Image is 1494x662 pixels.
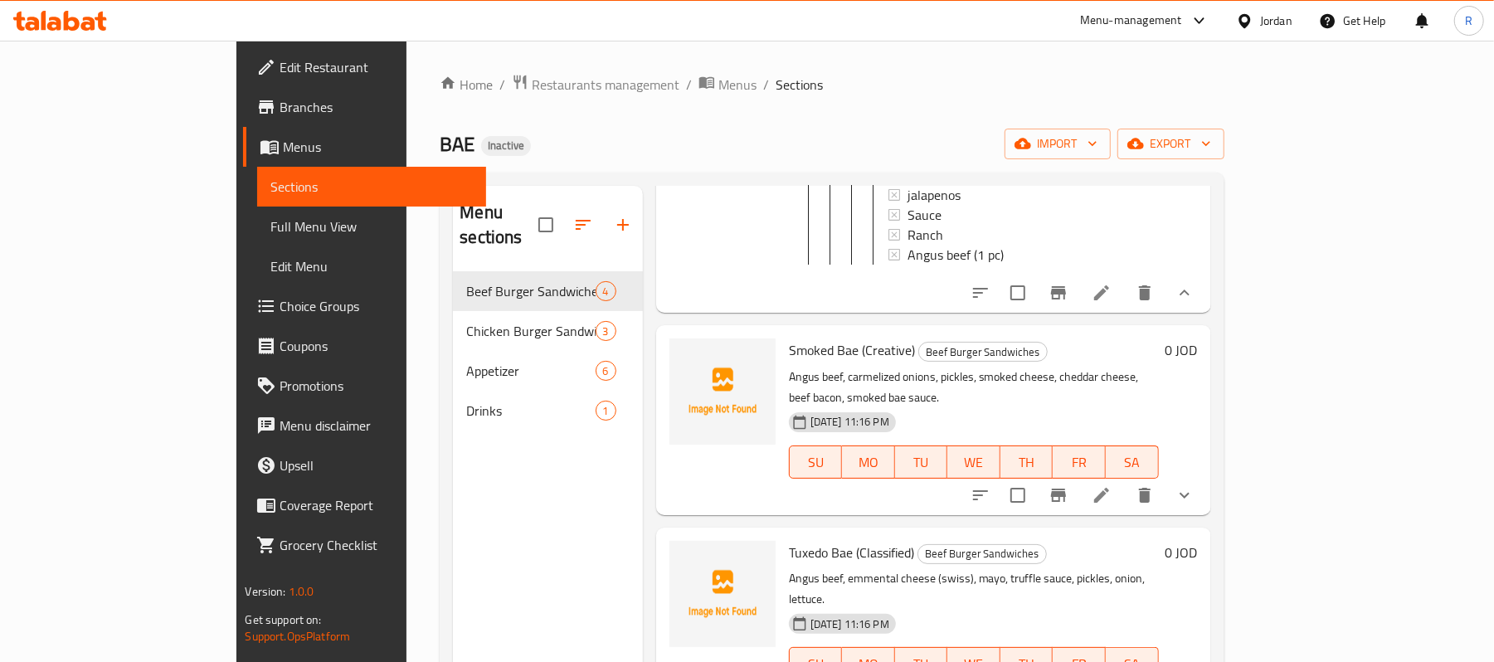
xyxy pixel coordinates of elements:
span: Sauce [908,205,942,225]
nav: Menu sections [453,265,642,437]
div: items [596,361,616,381]
span: Get support on: [245,609,321,630]
span: MO [849,450,888,475]
button: delete [1125,475,1165,515]
span: Inactive [481,139,531,153]
button: Add section [603,205,643,245]
button: MO [842,445,895,479]
button: export [1117,129,1224,159]
span: Beef Burger Sandwiches [919,343,1047,362]
h6: 0 JOD [1166,541,1198,564]
a: Support.OpsPlatform [245,625,350,647]
span: FR [1059,450,1099,475]
span: import [1018,134,1097,154]
span: TU [902,450,942,475]
span: Menus [283,137,473,157]
span: Coverage Report [280,495,473,515]
img: Tuxedo Bae (Classified) [669,541,776,647]
span: Smoked Bae (Creative) [789,338,915,363]
span: 1 [596,403,616,419]
a: Edit Menu [257,246,486,286]
a: Restaurants management [512,74,679,95]
span: SA [1112,450,1152,475]
span: Select all sections [528,207,563,242]
a: Full Menu View [257,207,486,246]
div: items [596,401,616,421]
span: SU [796,450,835,475]
span: Promotions [280,376,473,396]
img: Smoked Bae (Creative) [669,338,776,445]
div: Beef Burger Sandwiches [918,342,1048,362]
span: Edit Menu [270,256,473,276]
button: Branch-specific-item [1039,475,1078,515]
span: 3 [596,324,616,339]
span: Choice Groups [280,296,473,316]
span: Select to update [1000,478,1035,513]
span: jalapenos [908,185,961,205]
div: Chicken Burger Sandwiches3 [453,311,642,351]
span: 6 [596,363,616,379]
a: Edit Restaurant [243,47,486,87]
div: Appetizer6 [453,351,642,391]
p: Angus beef, carmelized onions, pickles, smoked cheese, cheddar cheese, beef bacon, smoked bae sauce. [789,367,1159,408]
span: Sort sections [563,205,603,245]
span: Version: [245,581,285,602]
button: delete [1125,273,1165,313]
h2: Menu sections [460,200,538,250]
div: Beef Burger Sandwiches4 [453,271,642,311]
button: SA [1106,445,1159,479]
span: Drinks [466,401,595,421]
span: TH [1007,450,1047,475]
nav: breadcrumb [440,74,1224,95]
h6: 0 JOD [1166,338,1198,362]
span: R [1465,12,1472,30]
button: show more [1165,475,1204,515]
button: SU [789,445,842,479]
span: Branches [280,97,473,117]
a: Sections [257,167,486,207]
svg: Show Choices [1175,283,1195,303]
a: Choice Groups [243,286,486,326]
span: export [1131,134,1211,154]
button: sort-choices [961,475,1000,515]
div: items [596,281,616,301]
span: Ranch [908,225,943,245]
button: show more [1165,273,1204,313]
span: Full Menu View [270,217,473,236]
span: Tuxedo Bae (Classified) [789,540,914,565]
span: 4 [596,284,616,299]
span: Beef Burger Sandwiches [466,281,595,301]
div: items [596,321,616,341]
div: Appetizer [466,361,595,381]
span: Grocery Checklist [280,535,473,555]
li: / [686,75,692,95]
span: Edit Restaurant [280,57,473,77]
div: Inactive [481,136,531,156]
a: Grocery Checklist [243,525,486,565]
svg: Show Choices [1175,485,1195,505]
span: Restaurants management [532,75,679,95]
span: WE [954,450,994,475]
span: Sections [270,177,473,197]
span: Upsell [280,455,473,475]
a: Promotions [243,366,486,406]
span: Sections [776,75,823,95]
button: WE [947,445,1000,479]
span: Beef Burger Sandwiches [918,544,1046,563]
span: Chicken Burger Sandwiches [466,321,595,341]
button: TU [895,445,948,479]
span: [DATE] 11:16 PM [804,616,896,632]
span: Menus [718,75,757,95]
a: Edit menu item [1092,485,1112,505]
button: FR [1053,445,1106,479]
span: Angus beef (1 pc) [908,245,1004,265]
div: Jordan [1260,12,1292,30]
div: Beef Burger Sandwiches [917,544,1047,564]
a: Menus [698,74,757,95]
div: Drinks1 [453,391,642,431]
button: sort-choices [961,273,1000,313]
li: / [499,75,505,95]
